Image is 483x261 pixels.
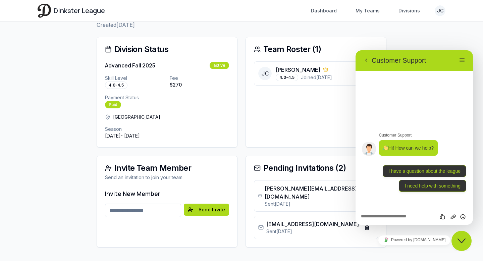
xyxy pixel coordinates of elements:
p: Created [DATE] [97,21,281,29]
span: [GEOGRAPHIC_DATA] [113,114,160,120]
div: active [210,62,229,69]
button: Send Invite [184,204,229,216]
a: Dinkster League [38,4,105,17]
span: Joined [DATE] [301,74,332,81]
span: JC [258,67,272,80]
a: My Teams [352,5,384,17]
p: [EMAIL_ADDRESS][DOMAIN_NAME] [266,220,359,228]
p: $ 270 [170,82,229,88]
img: Dinkster [38,4,51,17]
div: 4.0-4.5 [276,74,298,81]
iframe: chat widget [451,231,473,251]
p: Skill Level [105,75,164,82]
iframe: chat widget [356,50,473,225]
p: Sent [DATE] [266,228,359,235]
p: Sent [DATE] [265,201,360,207]
p: [PERSON_NAME] [276,66,320,74]
h3: Invite New Member [105,189,229,198]
div: Team Roster ( 1 ) [254,45,378,53]
div: Send an invitation to join your team [105,174,229,181]
span: Dinkster League [54,6,105,15]
iframe: chat widget [356,232,473,248]
div: Pending Invitations ( 2 ) [254,164,378,172]
p: [PERSON_NAME][EMAIL_ADDRESS][DOMAIN_NAME] [265,185,360,201]
button: JC [435,5,445,16]
a: Dashboard [307,5,341,17]
p: Payment Status [105,94,229,101]
div: Invite Team Member [105,164,229,172]
p: [DATE] - [DATE] [105,133,229,139]
div: Paid [105,101,121,108]
h3: Advanced Fall 2025 [105,61,155,69]
a: Divisions [394,5,424,17]
p: Fee [170,75,229,82]
p: Season [105,126,229,133]
div: 4.0-4.5 [105,82,127,89]
div: Division Status [105,45,229,53]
